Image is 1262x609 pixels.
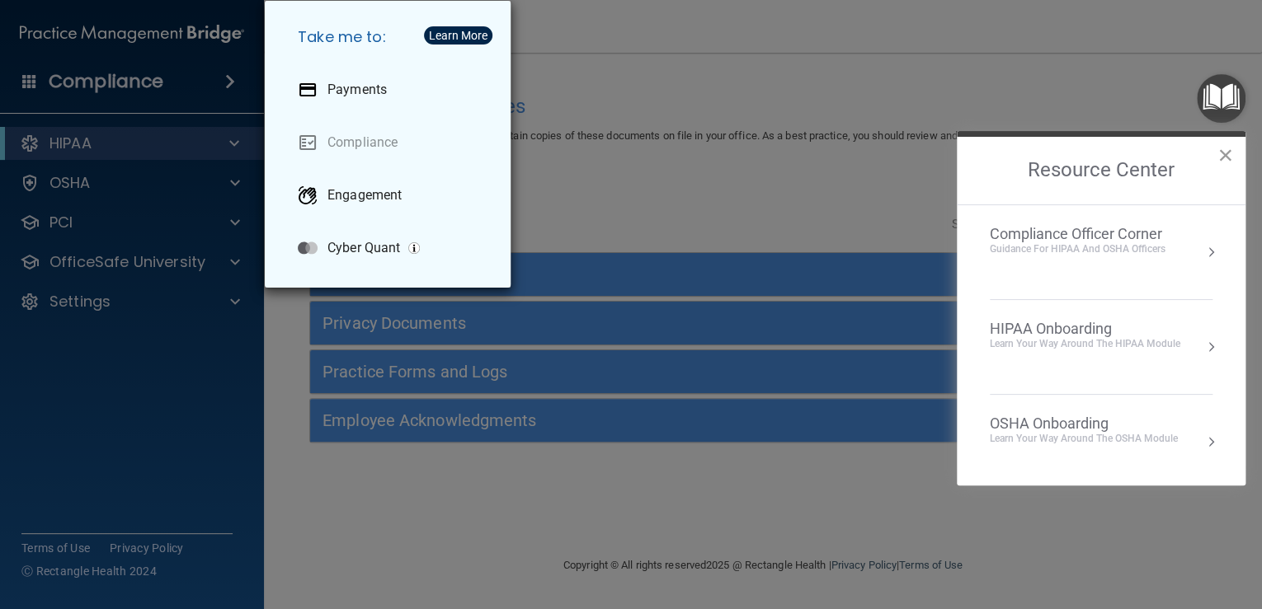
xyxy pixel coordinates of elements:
div: Resource Center [957,131,1246,485]
a: Engagement [285,172,497,218]
div: Learn Your Way around the HIPAA module [990,337,1180,351]
div: Learn More [429,30,487,41]
div: HIPAA Onboarding [990,320,1180,338]
h2: Resource Center [957,137,1246,204]
button: Open Resource Center [1197,74,1246,123]
h5: Take me to: [285,14,497,60]
p: Engagement [327,187,402,204]
p: Cyber Quant [327,240,400,256]
a: Compliance [285,119,497,166]
a: Cyber Quant [285,225,497,271]
div: Compliance Officer Corner [990,225,1165,243]
a: Payments [285,67,497,113]
div: OSHA Onboarding [990,415,1178,433]
div: Guidance for HIPAA and OSHA Officers [990,242,1165,256]
p: Payments [327,82,387,98]
div: Learn your way around the OSHA module [990,432,1178,446]
button: Learn More [424,26,492,45]
button: Close [1217,142,1233,168]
